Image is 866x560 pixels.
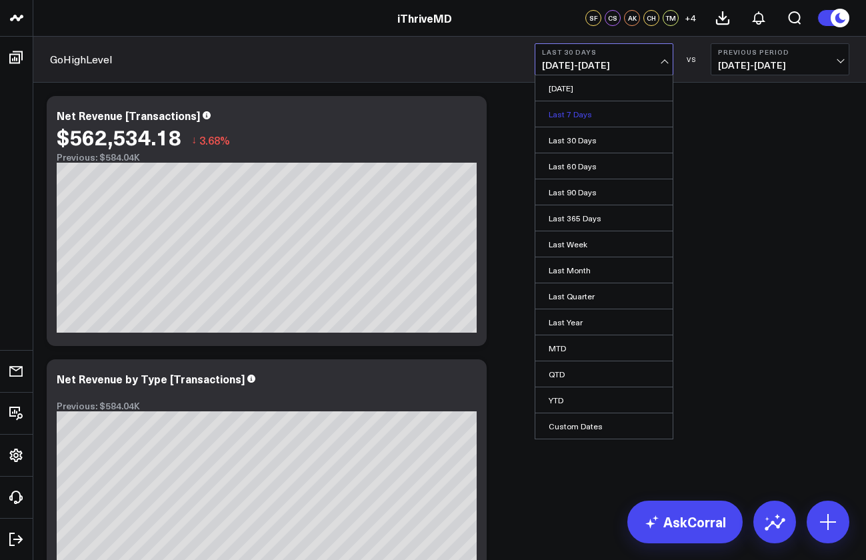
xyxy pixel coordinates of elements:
[542,60,666,71] span: [DATE] - [DATE]
[627,501,743,543] a: AskCorral
[50,52,112,67] a: GoHighLevel
[535,257,673,283] a: Last Month
[535,283,673,309] a: Last Quarter
[57,108,200,123] div: Net Revenue [Transactions]
[535,361,673,387] a: QTD
[57,401,477,411] div: Previous: $584.04K
[535,75,673,101] a: [DATE]
[535,205,673,231] a: Last 365 Days
[663,10,679,26] div: TM
[199,133,230,147] span: 3.68%
[397,11,452,25] a: iThriveMD
[585,10,601,26] div: SF
[718,60,842,71] span: [DATE] - [DATE]
[535,387,673,413] a: YTD
[718,48,842,56] b: Previous Period
[535,101,673,127] a: Last 7 Days
[542,48,666,56] b: Last 30 Days
[643,10,659,26] div: CH
[685,13,696,23] span: + 4
[191,131,197,149] span: ↓
[535,179,673,205] a: Last 90 Days
[57,125,181,149] div: $562,534.18
[57,371,245,386] div: Net Revenue by Type [Transactions]
[624,10,640,26] div: AK
[535,231,673,257] a: Last Week
[57,152,477,163] div: Previous: $584.04K
[680,55,704,63] div: VS
[535,309,673,335] a: Last Year
[605,10,621,26] div: CS
[682,10,698,26] button: +4
[535,43,673,75] button: Last 30 Days[DATE]-[DATE]
[535,127,673,153] a: Last 30 Days
[535,335,673,361] a: MTD
[535,153,673,179] a: Last 60 Days
[535,413,673,439] a: Custom Dates
[711,43,849,75] button: Previous Period[DATE]-[DATE]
